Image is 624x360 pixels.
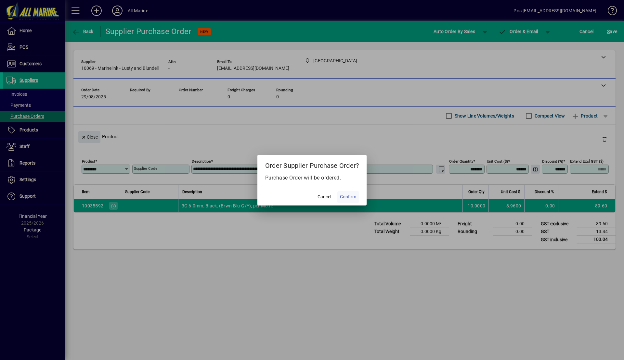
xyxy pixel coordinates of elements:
[337,191,359,203] button: Confirm
[314,191,335,203] button: Cancel
[318,193,331,200] span: Cancel
[340,193,356,200] span: Confirm
[257,155,367,174] h2: Order Supplier Purchase Order?
[265,174,359,182] p: Purchase Order will be ordered.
